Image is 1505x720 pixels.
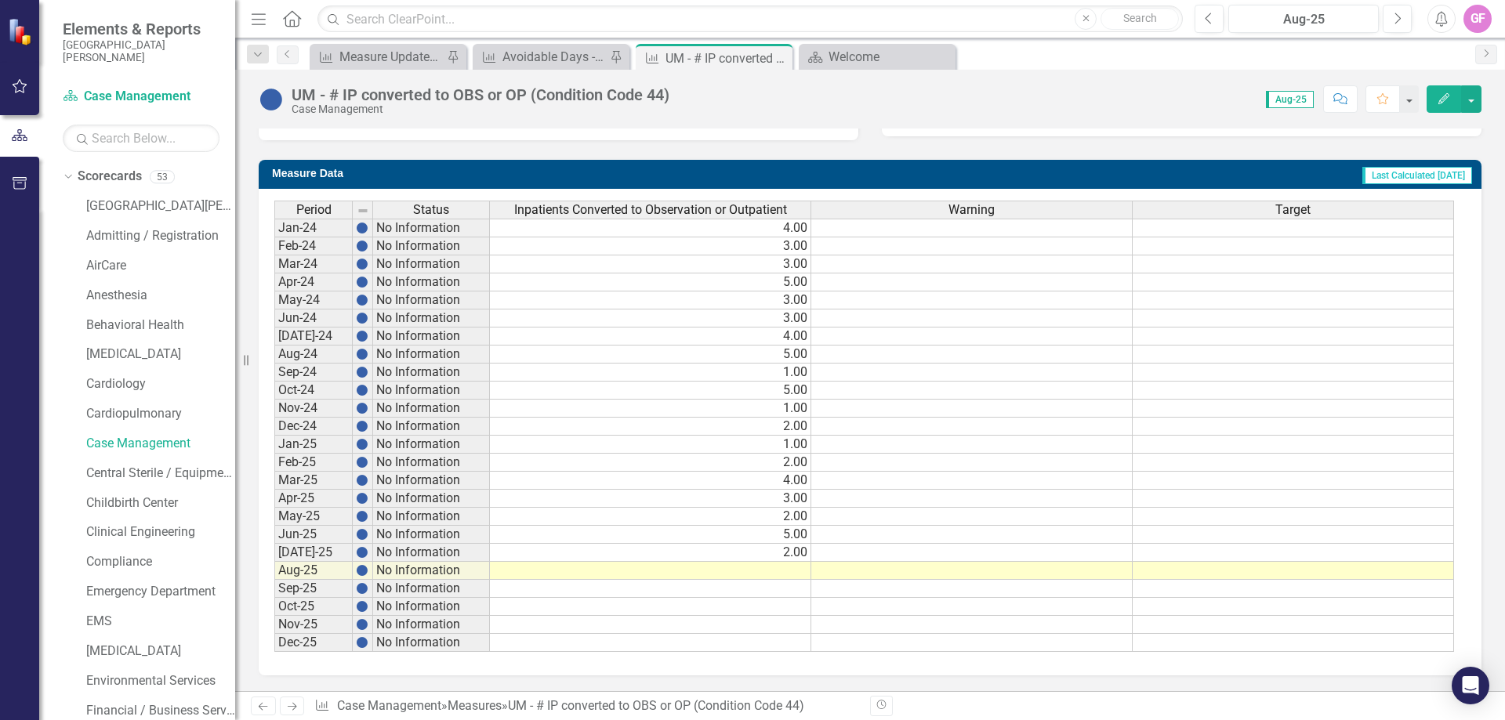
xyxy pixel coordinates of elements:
[356,492,368,505] img: BgCOk07PiH71IgAAAABJRU5ErkJggg==
[373,454,490,472] td: No Information
[356,546,368,559] img: BgCOk07PiH71IgAAAABJRU5ErkJggg==
[356,294,368,306] img: BgCOk07PiH71IgAAAABJRU5ErkJggg==
[274,454,353,472] td: Feb-25
[63,88,219,106] a: Case Management
[490,400,811,418] td: 1.00
[490,490,811,508] td: 3.00
[829,47,952,67] div: Welcome
[490,382,811,400] td: 5.00
[274,364,353,382] td: Sep-24
[490,526,811,544] td: 5.00
[356,510,368,523] img: BgCOk07PiH71IgAAAABJRU5ErkJggg==
[373,255,490,273] td: No Information
[63,38,219,64] small: [GEOGRAPHIC_DATA][PERSON_NAME]
[8,18,35,45] img: ClearPoint Strategy
[1101,8,1179,30] button: Search
[259,87,284,112] img: No Information
[373,237,490,255] td: No Information
[373,418,490,436] td: No Information
[272,168,742,179] h3: Measure Data
[508,698,804,713] div: UM - # IP converted to OBS or OP (Condition Code 44)
[274,436,353,454] td: Jan-25
[373,382,490,400] td: No Information
[86,583,235,601] a: Emergency Department
[490,273,811,291] td: 5.00
[1463,5,1492,33] div: GF
[274,219,353,237] td: Jan-24
[1266,91,1314,108] span: Aug-25
[86,465,235,483] a: Central Sterile / Equipment Distribution
[86,197,235,215] a: [GEOGRAPHIC_DATA][PERSON_NAME]
[357,204,369,217] img: 8DAGhfEEPCf229AAAAAElFTkSuQmCC
[356,312,368,324] img: BgCOk07PiH71IgAAAABJRU5ErkJggg==
[448,698,502,713] a: Measures
[86,257,235,275] a: AirCare
[373,472,490,490] td: No Information
[86,672,235,690] a: Environmental Services
[356,420,368,432] img: BgCOk07PiH71IgAAAABJRU5ErkJggg==
[356,438,368,450] img: BgCOk07PiH71IgAAAABJRU5ErkJggg==
[356,474,368,487] img: BgCOk07PiH71IgAAAABJRU5ErkJggg==
[373,544,490,562] td: No Information
[373,346,490,364] td: No Information
[339,47,443,67] div: Measure Update Report
[296,203,332,217] span: Period
[373,327,490,346] td: No Information
[490,237,811,255] td: 3.00
[86,287,235,305] a: Anesthesia
[274,580,353,598] td: Sep-25
[490,219,811,237] td: 4.00
[373,634,490,652] td: No Information
[490,508,811,526] td: 2.00
[86,702,235,720] a: Financial / Business Services
[490,472,811,490] td: 4.00
[63,20,219,38] span: Elements & Reports
[490,454,811,472] td: 2.00
[356,618,368,631] img: BgCOk07PiH71IgAAAABJRU5ErkJggg==
[373,580,490,598] td: No Information
[274,291,353,309] td: May-24
[373,436,490,454] td: No Information
[373,526,490,544] td: No Information
[1234,10,1373,29] div: Aug-25
[86,553,235,571] a: Compliance
[317,5,1183,33] input: Search ClearPoint...
[86,642,235,660] a: [MEDICAL_DATA]
[373,598,490,616] td: No Information
[292,103,669,115] div: Case Management
[150,170,175,183] div: 53
[274,634,353,652] td: Dec-25
[274,255,353,273] td: Mar-24
[356,330,368,342] img: BgCOk07PiH71IgAAAABJRU5ErkJggg==
[86,405,235,423] a: Cardiopulmonary
[356,348,368,360] img: BgCOk07PiH71IgAAAABJRU5ErkJggg==
[514,203,787,217] span: Inpatients Converted to Observation or Outpatient
[373,291,490,309] td: No Information
[373,309,490,327] td: No Information
[274,346,353,364] td: Aug-24
[356,258,368,270] img: BgCOk07PiH71IgAAAABJRU5ErkJggg==
[314,47,443,67] a: Measure Update Report
[86,317,235,335] a: Behavioral Health
[274,544,353,562] td: [DATE]-25
[86,523,235,541] a: Clinical Engineering
[490,309,811,327] td: 3.00
[274,490,353,508] td: Apr-25
[86,227,235,245] a: Admitting / Registration
[274,508,353,526] td: May-25
[274,309,353,327] td: Jun-24
[356,528,368,541] img: BgCOk07PiH71IgAAAABJRU5ErkJggg==
[490,346,811,364] td: 5.00
[78,168,142,186] a: Scorecards
[373,219,490,237] td: No Information
[86,494,235,512] a: Childbirth Center
[373,273,490,291] td: No Information
[356,402,368,414] img: BgCOk07PiH71IgAAAABJRU5ErkJggg==
[356,366,368,378] img: BgCOk07PiH71IgAAAABJRU5ErkJggg==
[490,255,811,273] td: 3.00
[274,562,353,580] td: Aug-25
[356,384,368,396] img: BgCOk07PiH71IgAAAABJRU5ErkJggg==
[274,327,353,346] td: [DATE]-24
[373,616,490,634] td: No Information
[1275,203,1311,217] span: Target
